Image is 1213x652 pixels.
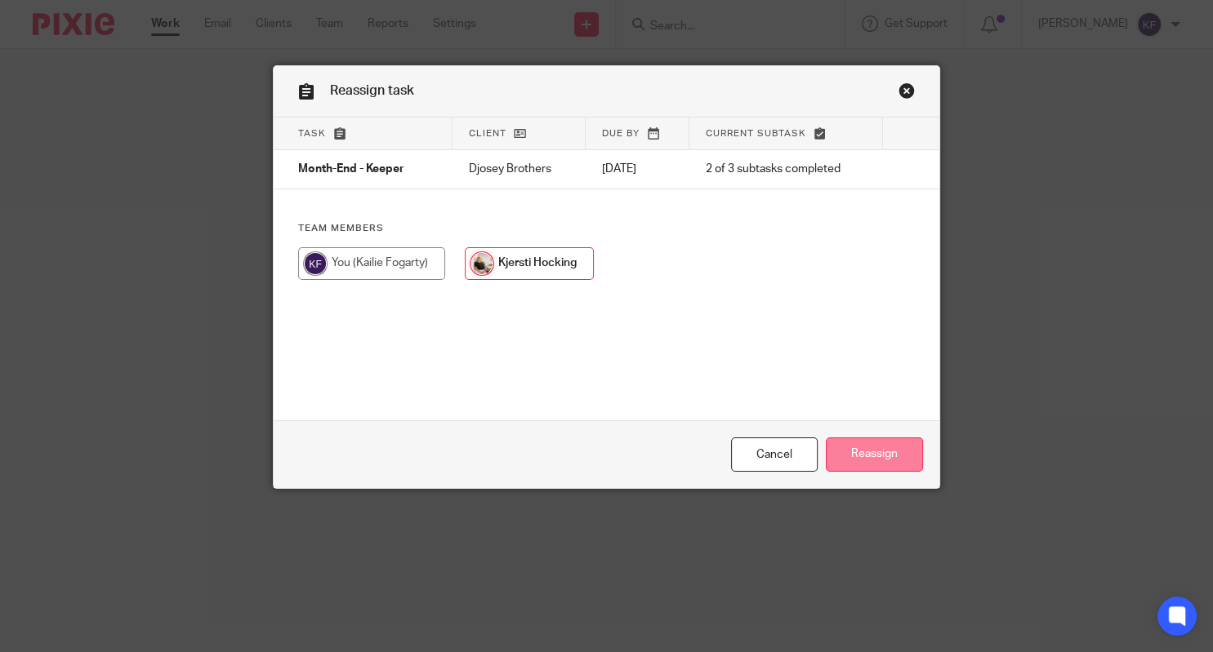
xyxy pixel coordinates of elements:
span: Reassign task [330,84,414,97]
h4: Team members [298,222,915,235]
td: 2 of 3 subtasks completed [689,150,883,189]
input: Reassign [826,437,923,472]
span: Task [298,129,326,138]
a: Close this dialog window [731,437,818,472]
span: Month-End - Keeper [298,164,404,175]
a: Close this dialog window [899,82,915,104]
span: Due by [602,129,640,138]
span: Current subtask [706,129,806,138]
span: Client [469,129,506,138]
p: [DATE] [602,161,673,177]
p: Djosey Brothers [469,161,569,177]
